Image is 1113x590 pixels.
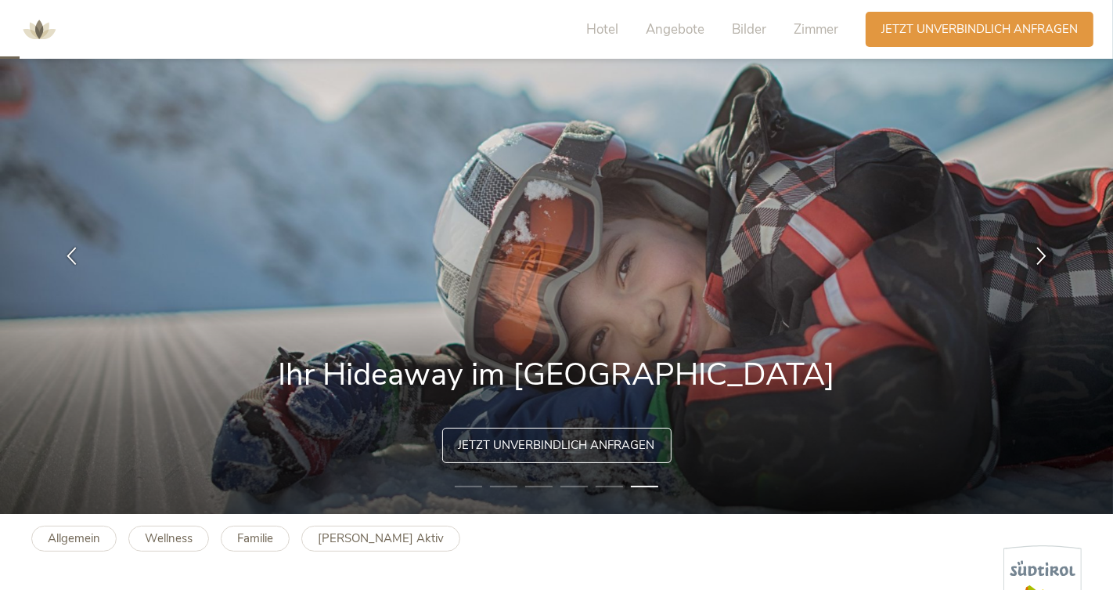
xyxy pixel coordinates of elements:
a: AMONTI & LUNARIS Wellnessresort [16,24,63,34]
b: Allgemein [48,530,100,546]
img: AMONTI & LUNARIS Wellnessresort [16,6,63,53]
a: Familie [221,526,290,552]
span: Zimmer [794,20,838,38]
b: [PERSON_NAME] Aktiv [318,530,444,546]
a: Allgemein [31,526,117,552]
span: Hotel [586,20,618,38]
span: Bilder [732,20,766,38]
b: Wellness [145,530,193,546]
span: Jetzt unverbindlich anfragen [459,437,655,454]
a: Wellness [128,526,209,552]
b: Familie [237,530,273,546]
span: Angebote [646,20,704,38]
a: [PERSON_NAME] Aktiv [301,526,460,552]
span: Jetzt unverbindlich anfragen [881,21,1078,38]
